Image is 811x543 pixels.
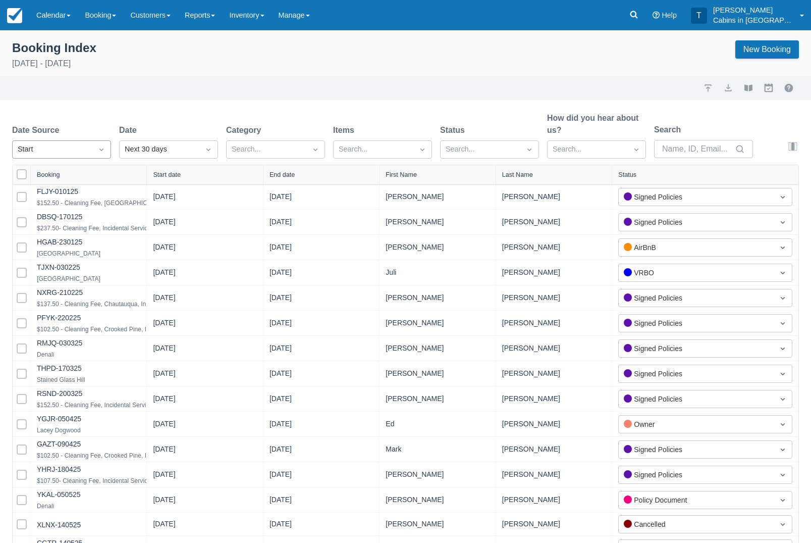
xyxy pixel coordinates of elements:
label: Search [654,124,685,136]
div: Denali [37,500,80,512]
span: Dropdown icon [778,192,788,202]
div: [DATE] [269,242,292,257]
div: [PERSON_NAME] [502,443,606,456]
div: Lacey Dogwood [37,424,81,436]
div: Juli [386,266,489,279]
div: Next 30 days [125,144,194,155]
div: [DATE] [269,318,292,332]
label: Items [333,124,358,136]
div: $102.50 - Cleaning Fee, Crooked Pine, Incidental Service Fee [37,450,205,462]
div: [GEOGRAPHIC_DATA] [37,273,100,285]
div: [DATE] [269,343,292,358]
div: $137.50 - Cleaning Fee, Chautauqua, Incidental Service Fee [37,298,201,310]
div: [DATE] [269,519,292,533]
div: Signed Policies [624,343,769,354]
div: Last Name [502,171,533,178]
div: [PERSON_NAME] [386,342,489,355]
span: Dropdown icon [417,144,427,155]
div: Signed Policies [624,368,769,379]
span: Dropdown icon [778,445,788,455]
div: [PERSON_NAME] [386,291,489,304]
div: [PERSON_NAME] [386,493,489,506]
div: Policy Document [624,495,769,506]
div: Signed Policies [624,318,769,329]
div: [PERSON_NAME] [502,493,606,506]
p: Cabins in [GEOGRAPHIC_DATA] [713,15,794,25]
span: Dropdown icon [778,495,788,505]
div: AirBnB [624,242,769,253]
div: [DATE] [269,191,292,206]
div: [DATE] [153,393,175,408]
img: checkfront-main-nav-mini-logo.png [7,8,22,23]
div: [PERSON_NAME] [502,342,606,355]
a: TJXN-030225 [37,263,80,271]
div: Cancelled [624,519,769,530]
a: NXRG-210225 [37,288,83,297]
div: End date [269,171,295,178]
div: [DATE] [153,469,175,484]
a: PFYK-220225 [37,314,81,322]
a: YHRJ-180425 [37,465,81,473]
div: [DATE] [153,217,175,231]
a: New Booking [735,40,799,59]
div: Signed Policies [624,393,769,405]
div: [PERSON_NAME] [386,190,489,203]
div: [PERSON_NAME] [502,291,606,304]
a: DBSQ-170125 [37,213,82,221]
div: [PERSON_NAME] [502,418,606,430]
div: [DATE] [153,419,175,433]
span: Dropdown icon [203,144,213,155]
div: Stained Glass Hill [37,374,85,386]
a: FLJY-010125 [37,187,78,195]
a: HGAB-230125 [37,238,82,246]
div: $152.50 - Cleaning Fee, Incidental Service Fee, Lacey Dogwood [37,399,212,411]
div: [DATE] [153,519,175,533]
div: [PERSON_NAME] [502,392,606,405]
div: [DATE] [153,292,175,307]
div: [PERSON_NAME] [386,317,489,329]
div: [DATE] [153,242,175,257]
span: Dropdown icon [524,144,534,155]
div: Denali [37,349,82,361]
label: Category [226,124,265,136]
div: [GEOGRAPHIC_DATA] [37,248,100,260]
div: [PERSON_NAME] [386,241,489,254]
div: [DATE] [269,444,292,459]
div: [DATE] [269,217,292,231]
span: Dropdown icon [778,268,788,278]
div: [PERSON_NAME] [502,190,606,203]
span: Dropdown icon [778,217,788,227]
span: Dropdown icon [778,293,788,303]
div: [PERSON_NAME] [502,241,606,254]
div: [PERSON_NAME] [386,216,489,228]
a: THPD-170325 [37,364,82,372]
div: [PERSON_NAME] [386,392,489,405]
div: Owner [624,419,769,430]
p: [PERSON_NAME] [713,5,794,15]
p: [DATE] - [DATE] [12,58,96,70]
button: export [722,82,734,94]
span: Dropdown icon [310,144,320,155]
div: [DATE] [269,393,292,408]
span: Dropdown icon [631,144,641,155]
div: Signed Policies [624,292,769,304]
div: [PERSON_NAME] [502,266,606,279]
div: [DATE] [153,318,175,332]
input: Name, ID, Email... [662,140,733,158]
div: First Name [386,171,417,178]
div: [PERSON_NAME] [502,317,606,329]
span: Dropdown icon [96,144,106,155]
div: [DATE] [153,495,175,509]
div: T [691,8,707,24]
span: Dropdown icon [778,394,788,404]
div: Mark [386,443,489,456]
div: [DATE] [269,495,292,509]
div: [PERSON_NAME] [502,468,606,481]
div: $237.50- Cleaning Fee, Incidental Service Fee, The Hilltop at [GEOGRAPHIC_DATA] [37,222,268,234]
div: [DATE] [153,368,175,383]
span: Dropdown icon [778,470,788,480]
div: Signed Policies [624,191,769,203]
div: [DATE] [153,444,175,459]
div: [PERSON_NAME] [386,519,489,529]
div: [DATE] [269,292,292,307]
